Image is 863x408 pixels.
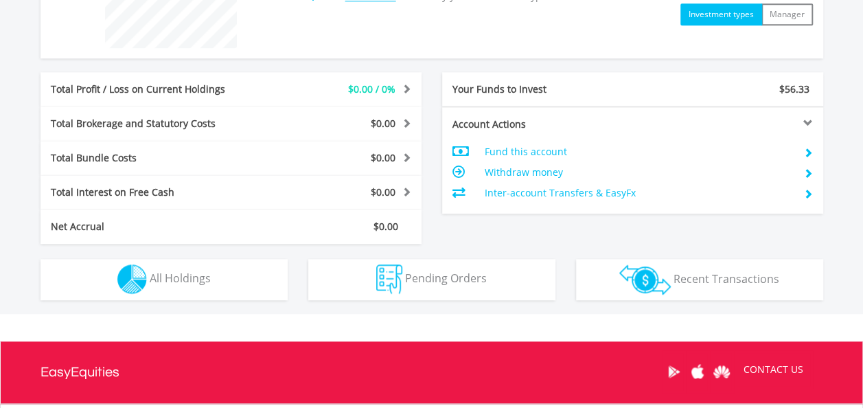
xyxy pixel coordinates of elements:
[662,350,686,393] a: Google Play
[41,259,288,300] button: All Holdings
[117,264,147,294] img: holdings-wht.png
[376,264,402,294] img: pending_instructions-wht.png
[484,183,792,203] td: Inter-account Transfers & EasyFx
[150,271,211,286] span: All Holdings
[680,3,762,25] button: Investment types
[348,82,395,95] span: $0.00 / 0%
[484,162,792,183] td: Withdraw money
[761,3,813,25] button: Manager
[576,259,823,300] button: Recent Transactions
[686,350,710,393] a: Apple
[484,141,792,162] td: Fund this account
[308,259,555,300] button: Pending Orders
[41,341,119,403] a: EasyEquities
[442,117,633,131] div: Account Actions
[779,82,809,95] span: $56.33
[619,264,671,295] img: transactions-zar-wht.png
[41,185,263,199] div: Total Interest on Free Cash
[734,350,813,389] a: CONTACT US
[710,350,734,393] a: Huawei
[371,151,395,164] span: $0.00
[405,271,487,286] span: Pending Orders
[371,185,395,199] span: $0.00
[41,151,263,165] div: Total Bundle Costs
[371,117,395,130] span: $0.00
[674,271,779,286] span: Recent Transactions
[373,220,398,233] span: $0.00
[41,220,263,234] div: Net Accrual
[41,117,263,131] div: Total Brokerage and Statutory Costs
[442,82,633,96] div: Your Funds to Invest
[41,82,263,96] div: Total Profit / Loss on Current Holdings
